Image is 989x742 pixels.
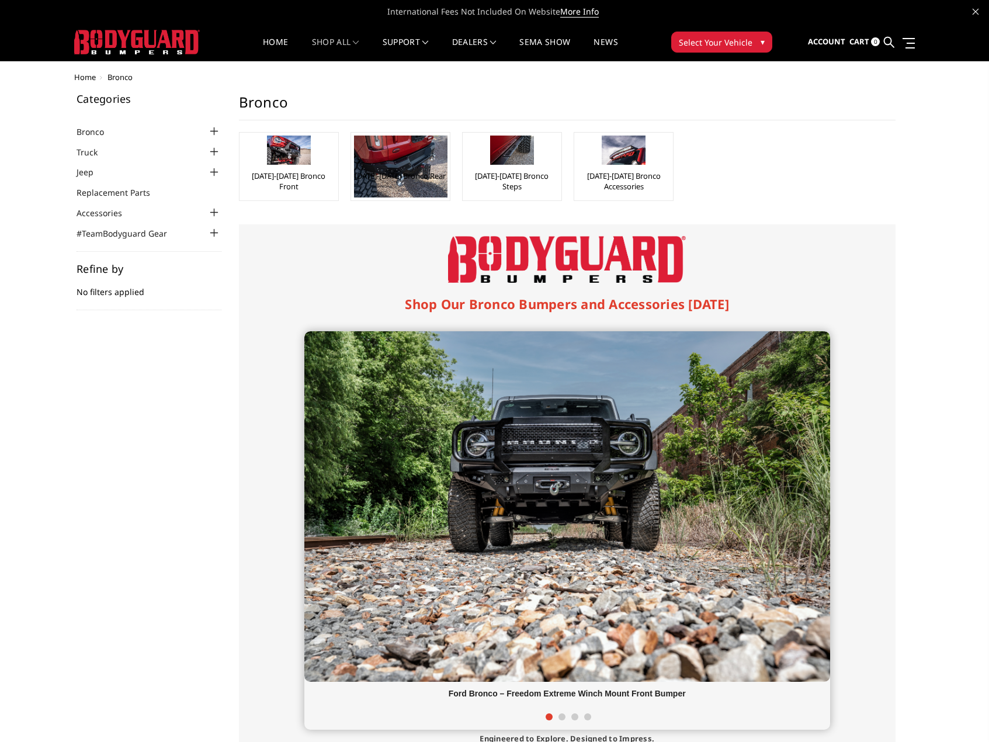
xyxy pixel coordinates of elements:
img: Bodyguard Bumpers Logo [448,236,686,283]
span: 0 [871,37,880,46]
a: Bronco [77,126,119,138]
a: Home [74,72,96,82]
span: Account [808,36,845,47]
a: shop all [312,38,359,61]
a: News [594,38,617,61]
h1: Bronco [239,93,896,120]
div: Ford Bronco – Freedom Extreme Winch Mount Front Bumper [304,682,830,706]
a: [DATE]-[DATE] Bronco Steps [466,171,558,192]
a: [DATE]-[DATE] Bronco Rear [355,171,446,181]
a: Dealers [452,38,497,61]
button: Select Your Vehicle [671,32,772,53]
a: [DATE]-[DATE] Bronco Accessories [577,171,670,192]
a: Support [383,38,429,61]
img: Bronco Slide 1 [304,331,830,682]
a: Accessories [77,207,137,219]
div: No filters applied [77,263,221,310]
h5: Categories [77,93,221,104]
a: Truck [77,146,112,158]
img: BODYGUARD BUMPERS [74,30,200,54]
a: #TeamBodyguard Gear [77,227,182,240]
span: ▾ [761,36,765,48]
span: Select Your Vehicle [679,36,752,48]
h1: Shop Our Bronco Bumpers and Accessories [DATE] [304,294,830,314]
a: Replacement Parts [77,186,165,199]
a: Cart 0 [849,26,880,58]
span: Bronco [107,72,133,82]
a: Home [263,38,288,61]
a: Account [808,26,845,58]
a: SEMA Show [519,38,570,61]
a: Jeep [77,166,108,178]
a: More Info [560,6,599,18]
h5: Refine by [77,263,221,274]
span: Cart [849,36,869,47]
a: [DATE]-[DATE] Bronco Front [242,171,335,192]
